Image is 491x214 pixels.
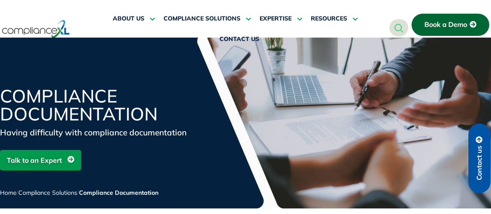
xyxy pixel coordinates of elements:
[260,9,302,29] a: EXPERTISE
[113,9,155,29] a: ABOUT US
[476,146,483,180] span: Contact us
[311,9,358,29] a: RESOURCES
[18,189,77,196] a: Compliance Solutions
[164,9,251,29] a: COMPLIANCE SOLUTIONS
[468,123,491,193] a: Contact us
[412,14,489,36] a: Book a Demo
[219,35,259,43] span: CONTACT US
[164,15,240,23] span: COMPLIANCE SOLUTIONS
[389,19,408,36] a: navsearch-button
[219,29,259,50] a: CONTACT US
[424,21,467,29] span: Book a Demo
[311,15,347,23] span: RESOURCES
[7,152,62,168] span: Talk to an Expert
[79,189,158,196] span: Compliance Documentation
[260,15,292,23] span: EXPERTISE
[2,19,70,39] img: logo-one.svg
[113,15,144,23] span: ABOUT US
